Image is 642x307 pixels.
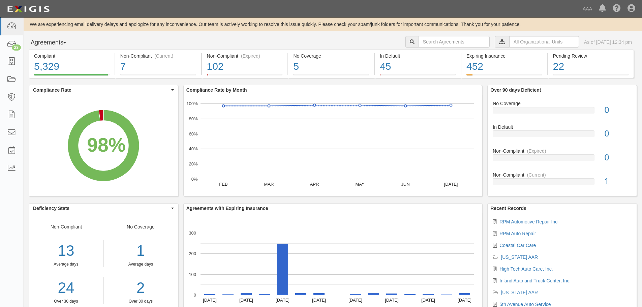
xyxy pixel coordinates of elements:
[194,293,196,298] text: 0
[120,59,196,74] div: 7
[189,116,197,121] text: 80%
[553,59,629,74] div: 22
[579,2,595,16] a: AAA
[501,254,538,260] a: [US_STATE] AAR
[553,53,629,59] div: Pending Review
[184,95,482,196] svg: A chart.
[29,299,103,304] div: Over 30 days
[444,182,458,187] text: [DATE]
[488,124,637,130] div: In Default
[493,172,632,190] a: Non-Compliant(Current)1
[219,182,227,187] text: FEB
[189,272,196,277] text: 100
[29,240,103,262] div: 13
[29,74,115,79] a: Compliant5,329
[115,74,201,79] a: Non-Compliant(Current)7
[186,101,198,106] text: 100%
[29,277,103,299] a: 24
[293,53,369,59] div: No Coverage
[380,53,456,59] div: In Default
[348,298,362,303] text: [DATE]
[186,206,268,211] b: Agreements with Expiring Insurance
[24,21,642,28] div: We are experiencing email delivery delays and apologize for any inconvenience. Our team is active...
[401,182,409,187] text: JUN
[186,87,247,93] b: Compliance Rate by Month
[499,302,551,307] a: 5th Avenue Auto Service
[264,182,274,187] text: MAR
[312,298,326,303] text: [DATE]
[385,298,399,303] text: [DATE]
[103,223,178,304] div: No Coverage
[499,243,536,248] a: Coastal Car Care
[189,131,197,136] text: 60%
[499,278,571,283] a: Inland Auto and Truck Center, Inc.
[600,176,637,188] div: 1
[202,74,288,79] a: Non-Compliant(Expired)102
[488,100,637,107] div: No Coverage
[33,205,170,212] span: Deficiency Stats
[207,53,283,59] div: Non-Compliant (Expired)
[613,5,621,13] i: Help Center - Complianz
[109,277,173,299] a: 2
[499,231,536,236] a: RPM Auto Repair
[499,219,557,224] a: RPM Automotive Repair Inc
[203,298,217,303] text: [DATE]
[276,298,289,303] text: [DATE]
[12,44,21,51] div: 23
[527,148,546,154] div: (Expired)
[239,298,253,303] text: [DATE]
[189,161,197,166] text: 20%
[29,85,178,95] button: Compliance Rate
[29,36,79,50] button: Agreements
[29,95,178,196] svg: A chart.
[109,240,173,262] div: 1
[458,298,471,303] text: [DATE]
[207,59,283,74] div: 102
[421,298,435,303] text: [DATE]
[375,74,461,79] a: In Default45
[600,128,637,140] div: 0
[466,59,542,74] div: 452
[293,59,369,74] div: 5
[310,182,319,187] text: APR
[527,172,546,178] div: (Current)
[548,74,634,79] a: Pending Review22
[109,262,173,267] div: Average days
[600,104,637,116] div: 0
[355,182,365,187] text: MAY
[490,87,541,93] b: Over 90 days Deficient
[380,59,456,74] div: 45
[5,3,52,15] img: logo-5460c22ac91f19d4615b14bd174203de0afe785f0fc80cf4dbbc73dc1793850b.png
[189,231,196,236] text: 300
[584,39,632,45] div: As of [DATE] 12:34 pm
[288,74,374,79] a: No Coverage5
[461,74,547,79] a: Expiring Insurance452
[600,152,637,164] div: 0
[33,87,170,93] span: Compliance Rate
[493,100,632,124] a: No Coverage0
[241,53,260,59] div: (Expired)
[466,53,542,59] div: Expiring Insurance
[493,124,632,148] a: In Default0
[29,204,178,213] button: Deficiency Stats
[509,36,579,48] input: All Organizational Units
[34,53,110,59] div: Compliant
[29,262,103,267] div: Average days
[490,206,526,211] b: Recent Records
[488,148,637,154] div: Non-Compliant
[109,299,173,304] div: Over 30 days
[29,223,103,304] div: Non-Compliant
[499,266,553,272] a: High Tech Auto Care, Inc.
[34,59,110,74] div: 5,329
[120,53,196,59] div: Non-Compliant (Current)
[488,172,637,178] div: Non-Compliant
[154,53,173,59] div: (Current)
[191,177,197,182] text: 0%
[493,148,632,172] a: Non-Compliant(Expired)0
[87,131,125,159] div: 98%
[189,146,197,151] text: 40%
